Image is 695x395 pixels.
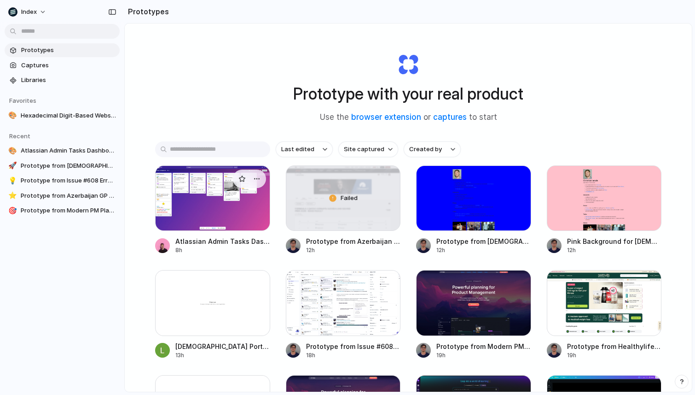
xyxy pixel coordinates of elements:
[21,176,116,185] span: Prototype from Issue #608 Error Investigation
[306,342,401,351] span: Prototype from Issue #608 Error Investigation
[306,236,401,246] span: Prototype from Azerbaijan GP 2025 Race Result
[5,5,51,19] button: Index
[155,165,270,254] a: Atlassian Admin Tasks DashboardAtlassian Admin Tasks Dashboard8h
[341,194,358,203] span: Failed
[436,351,531,360] div: 19h
[8,191,17,200] div: ⭐
[8,176,17,185] div: 💡
[21,46,116,55] span: Prototypes
[351,112,421,122] a: browser extension
[567,342,662,351] span: Prototype from Healthylife Rewards
[286,165,401,254] a: Prototype from Azerbaijan GP 2025 Race ResultFailedPrototype from Azerbaijan GP 2025 Race Result12h
[404,141,461,157] button: Created by
[306,246,401,254] div: 12h
[21,161,116,171] span: Prototype from [DEMOGRAPHIC_DATA][PERSON_NAME] Interests
[436,236,531,246] span: Prototype from [DEMOGRAPHIC_DATA][PERSON_NAME] Interests
[281,145,314,154] span: Last edited
[436,342,531,351] span: Prototype from Modern PM Planning
[306,351,401,360] div: 18h
[286,270,401,359] a: Prototype from Issue #608 Error InvestigationPrototype from Issue #608 Error Investigation18h
[21,191,116,200] span: Prototype from Azerbaijan GP 2025 Race Result
[175,246,270,254] div: 8h
[416,270,531,359] a: Prototype from Modern PM PlanningPrototype from Modern PM Planning19h
[5,189,120,203] a: ⭐Prototype from Azerbaijan GP 2025 Race Result
[276,141,333,157] button: Last edited
[21,111,116,120] span: Hexadecimal Digit-Based Website Demo
[5,159,120,173] a: 🚀Prototype from [DEMOGRAPHIC_DATA][PERSON_NAME] Interests
[567,246,662,254] div: 12h
[567,236,662,246] span: Pink Background for [DEMOGRAPHIC_DATA][PERSON_NAME] Interests
[175,236,270,246] span: Atlassian Admin Tasks Dashboard
[547,270,662,359] a: Prototype from Healthylife RewardsPrototype from Healthylife Rewards19h
[409,145,442,154] span: Created by
[21,76,116,85] span: Libraries
[433,112,467,122] a: captures
[338,141,398,157] button: Site captured
[5,43,120,57] a: Prototypes
[547,165,662,254] a: Pink Background for Christian Iacullo InterestsPink Background for [DEMOGRAPHIC_DATA][PERSON_NAME...
[293,82,523,106] h1: Prototype with your real product
[567,351,662,360] div: 19h
[9,132,30,140] span: Recent
[124,6,169,17] h2: Prototypes
[21,146,116,155] span: Atlassian Admin Tasks Dashboard
[21,7,37,17] span: Index
[8,111,17,120] div: 🎨
[21,206,116,215] span: Prototype from Modern PM Planning
[436,246,531,254] div: 12h
[8,206,17,215] div: 🎯
[5,59,120,72] a: Captures
[9,97,36,104] span: Favorites
[8,146,17,155] div: 🎨
[5,144,120,158] a: 🎨Atlassian Admin Tasks Dashboard
[416,165,531,254] a: Prototype from Christian Iacullo InterestsPrototype from [DEMOGRAPHIC_DATA][PERSON_NAME] Interest...
[5,109,120,123] a: 🎨Hexadecimal Digit-Based Website Demo
[155,270,270,359] a: Christian Portal Login Interface[DEMOGRAPHIC_DATA] Portal Login Interface13h
[175,351,270,360] div: 13h
[5,204,120,218] a: 🎯Prototype from Modern PM Planning
[344,145,384,154] span: Site captured
[8,161,17,171] div: 🚀
[5,73,120,87] a: Libraries
[320,112,497,124] span: Use the or to start
[21,61,116,70] span: Captures
[5,174,120,188] a: 💡Prototype from Issue #608 Error Investigation
[175,342,270,351] span: [DEMOGRAPHIC_DATA] Portal Login Interface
